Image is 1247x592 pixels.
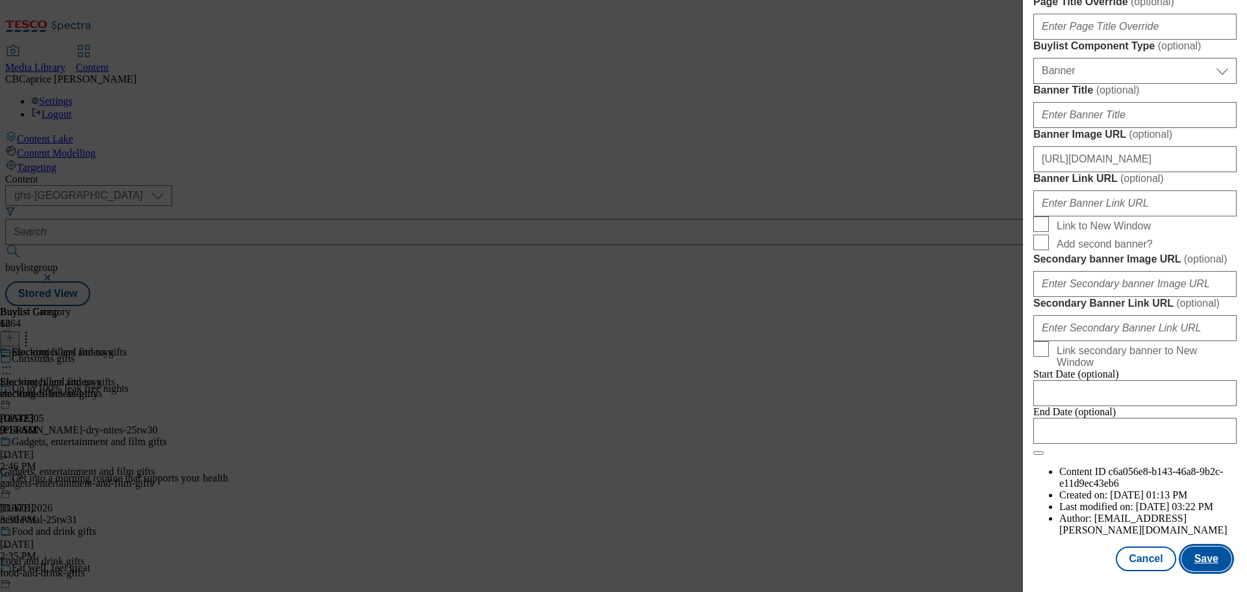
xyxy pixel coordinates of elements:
[1059,466,1223,489] span: c6a056e8-b143-46a8-9b2c-e11d9ec43eb6
[1033,315,1237,341] input: Enter Secondary Banner Link URL
[1033,40,1237,53] label: Buylist Component Type
[1120,173,1164,184] span: ( optional )
[1033,172,1237,185] label: Banner Link URL
[1136,501,1213,512] span: [DATE] 03:22 PM
[1057,220,1151,232] span: Link to New Window
[1059,513,1228,535] span: [EMAIL_ADDRESS][PERSON_NAME][DOMAIN_NAME]
[1129,129,1172,140] span: ( optional )
[1033,190,1237,216] input: Enter Banner Link URL
[1110,489,1187,500] span: [DATE] 01:13 PM
[1057,345,1231,368] span: Link secondary banner to New Window
[1059,501,1237,513] li: Last modified on:
[1059,489,1237,501] li: Created on:
[1033,253,1237,266] label: Secondary banner Image URL
[1059,466,1237,489] li: Content ID
[1033,406,1116,417] span: End Date (optional)
[1096,84,1140,96] span: ( optional )
[1033,418,1237,444] input: Enter Date
[1033,368,1119,380] span: Start Date (optional)
[1057,238,1153,250] span: Add second banner?
[1158,40,1202,51] span: ( optional )
[1033,146,1237,172] input: Enter Banner Image URL
[1033,380,1237,406] input: Enter Date
[1184,253,1228,264] span: ( optional )
[1033,297,1237,310] label: Secondary Banner Link URL
[1033,128,1237,141] label: Banner Image URL
[1059,513,1237,536] li: Author:
[1033,102,1237,128] input: Enter Banner Title
[1176,298,1220,309] span: ( optional )
[1181,547,1231,571] button: Save
[1033,14,1237,40] input: Enter Page Title Override
[1033,84,1237,97] label: Banner Title
[1116,547,1176,571] button: Cancel
[1033,271,1237,297] input: Enter Secondary banner Image URL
